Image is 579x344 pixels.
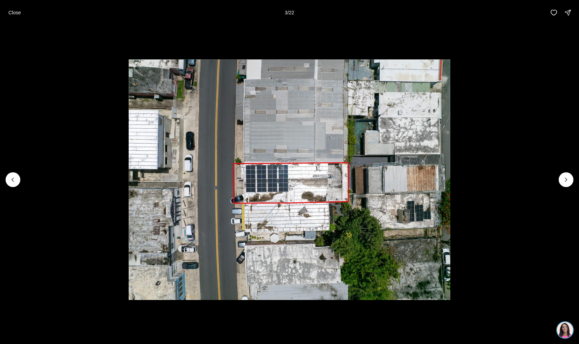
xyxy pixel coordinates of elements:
p: 3 / 22 [285,10,294,15]
img: be3d4b55-7850-4bcb-9297-a2f9cd376e78.png [4,4,20,20]
p: Close [8,10,21,15]
button: Close [4,6,25,20]
button: Next slide [559,172,573,187]
button: Previous slide [6,172,20,187]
